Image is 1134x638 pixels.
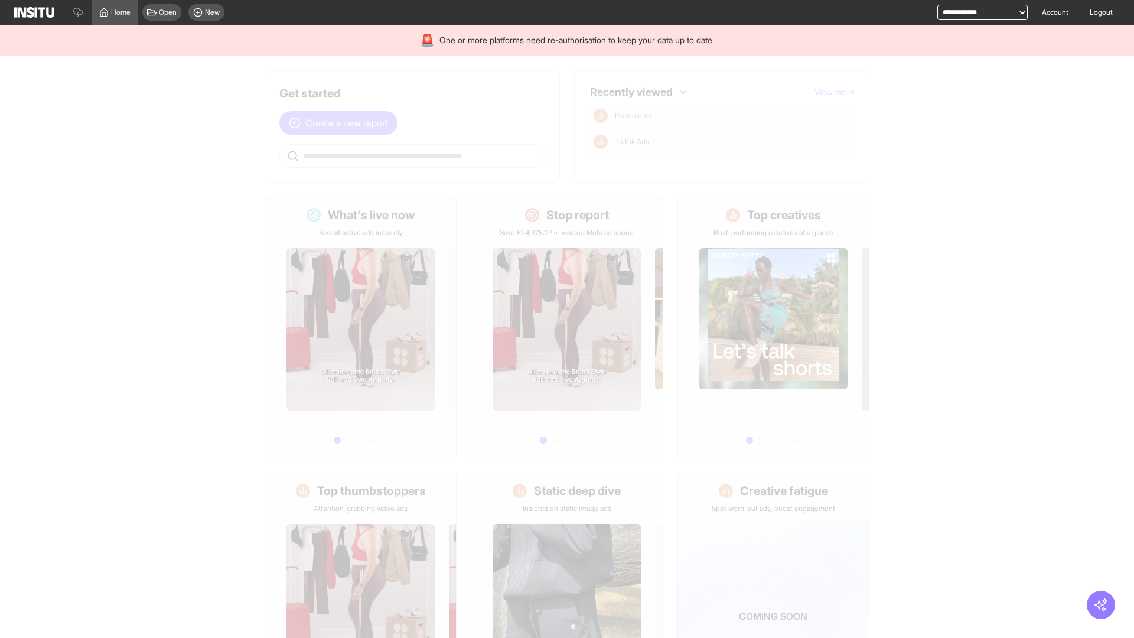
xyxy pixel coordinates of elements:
span: Home [111,8,131,17]
img: Logo [14,7,54,18]
span: New [205,8,220,17]
span: Open [159,8,177,17]
span: One or more platforms need re-authorisation to keep your data up to date. [439,34,714,46]
div: 🚨 [420,32,435,48]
